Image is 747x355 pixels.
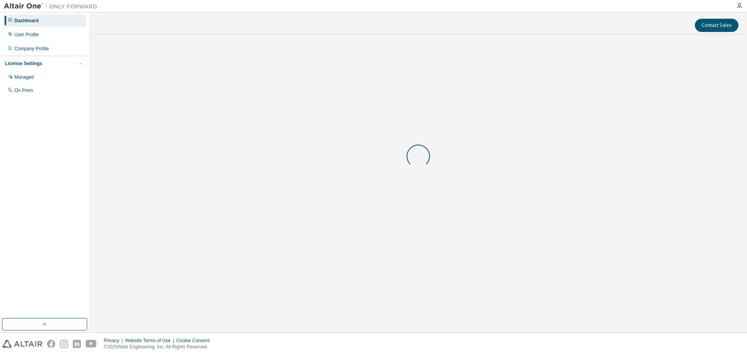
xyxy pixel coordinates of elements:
div: Privacy [104,337,125,344]
div: Website Terms of Use [125,337,176,344]
img: altair_logo.svg [2,340,42,348]
img: linkedin.svg [73,340,81,348]
div: Cookie Consent [176,337,214,344]
div: Dashboard [14,18,39,24]
div: Managed [14,74,34,80]
div: On Prem [14,87,33,94]
img: facebook.svg [47,340,55,348]
img: instagram.svg [60,340,68,348]
button: Contact Sales [695,19,738,32]
div: User Profile [14,32,39,38]
p: © 2025 Altair Engineering, Inc. All Rights Reserved. [104,344,214,350]
div: Company Profile [14,46,49,52]
div: License Settings [5,60,42,67]
img: Altair One [4,2,101,10]
img: youtube.svg [86,340,97,348]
